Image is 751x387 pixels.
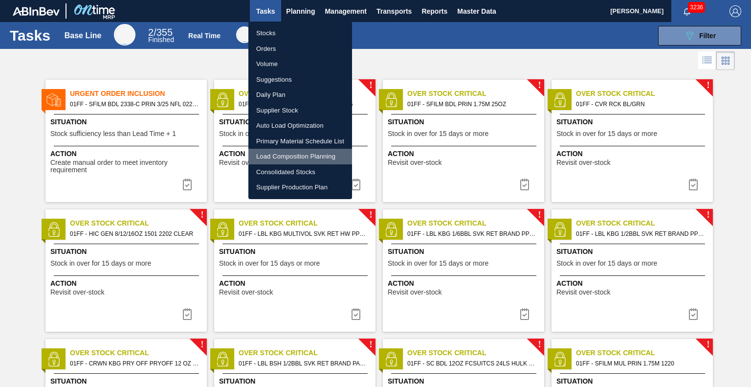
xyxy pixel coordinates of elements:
a: Suggestions [248,72,352,88]
a: Load Composition Planning [248,149,352,164]
a: Orders [248,41,352,57]
a: Primary Material Schedule List [248,134,352,149]
a: Volume [248,56,352,72]
a: Stocks [248,25,352,41]
a: Auto Load Optimization [248,118,352,134]
a: Daily Plan [248,87,352,103]
a: Consolidated Stocks [248,164,352,180]
a: Supplier Production Plan [248,180,352,195]
a: Supplier Stock [248,103,352,118]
